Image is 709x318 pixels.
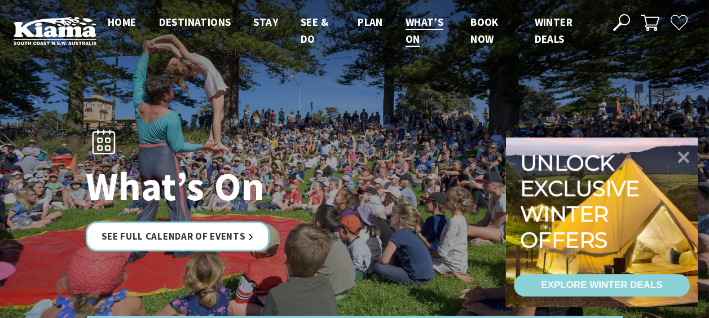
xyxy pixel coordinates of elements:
a: See Full Calendar of Events [86,222,270,251]
span: See & Do [301,15,328,46]
div: EXPLORE WINTER DEALS [541,274,662,297]
span: Stay [253,15,278,29]
h1: What’s On [86,165,404,208]
nav: Main Menu [96,14,600,48]
span: Home [108,15,136,29]
div: Unlock exclusive winter offers [520,150,645,253]
span: Book now [470,15,499,46]
span: What’s On [406,15,443,46]
a: EXPLORE WINTER DEALS [514,274,690,297]
span: Destinations [159,15,231,29]
img: Kiama Logo [14,16,96,45]
span: Plan [358,15,383,29]
span: Winter Deals [535,15,573,46]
